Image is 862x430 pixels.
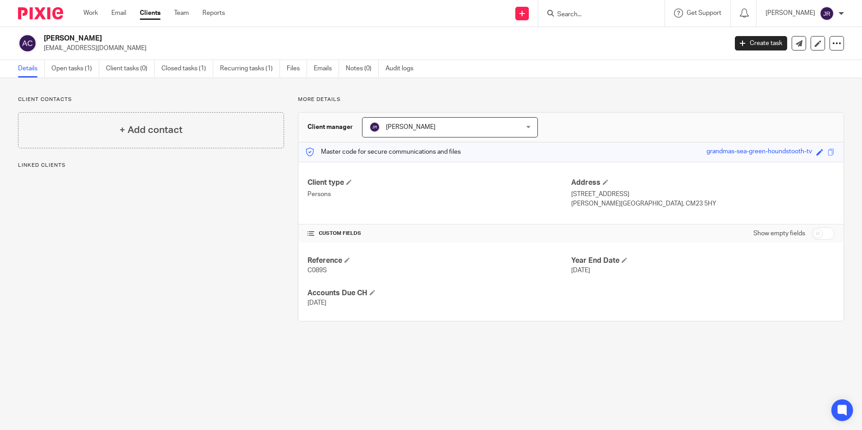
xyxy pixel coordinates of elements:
h4: + Add contact [119,123,183,137]
h3: Client manager [307,123,353,132]
span: [DATE] [307,300,326,306]
a: Reports [202,9,225,18]
p: Persons [307,190,571,199]
h4: CUSTOM FIELDS [307,230,571,237]
span: Get Support [687,10,721,16]
p: Linked clients [18,162,284,169]
img: svg%3E [369,122,380,133]
span: [PERSON_NAME] [386,124,436,130]
input: Search [556,11,637,19]
h4: Year End Date [571,256,834,265]
span: C089S [307,267,327,274]
span: [DATE] [571,267,590,274]
h4: Reference [307,256,571,265]
img: Pixie [18,7,63,19]
a: Work [83,9,98,18]
a: Open tasks (1) [51,60,99,78]
div: grandmas-sea-green-houndstooth-tv [706,147,812,157]
img: svg%3E [18,34,37,53]
a: Team [174,9,189,18]
p: Client contacts [18,96,284,103]
img: svg%3E [820,6,834,21]
a: Details [18,60,45,78]
a: Create task [735,36,787,50]
a: Files [287,60,307,78]
p: More details [298,96,844,103]
p: [STREET_ADDRESS] [571,190,834,199]
h2: [PERSON_NAME] [44,34,586,43]
h4: Address [571,178,834,188]
p: [PERSON_NAME] [766,9,815,18]
a: Email [111,9,126,18]
a: Closed tasks (1) [161,60,213,78]
a: Client tasks (0) [106,60,155,78]
a: Recurring tasks (1) [220,60,280,78]
a: Notes (0) [346,60,379,78]
p: Master code for secure communications and files [305,147,461,156]
p: [PERSON_NAME][GEOGRAPHIC_DATA], CM23 5HY [571,199,834,208]
p: [EMAIL_ADDRESS][DOMAIN_NAME] [44,44,721,53]
a: Audit logs [385,60,420,78]
a: Clients [140,9,160,18]
a: Emails [314,60,339,78]
h4: Client type [307,178,571,188]
label: Show empty fields [753,229,805,238]
h4: Accounts Due CH [307,288,571,298]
